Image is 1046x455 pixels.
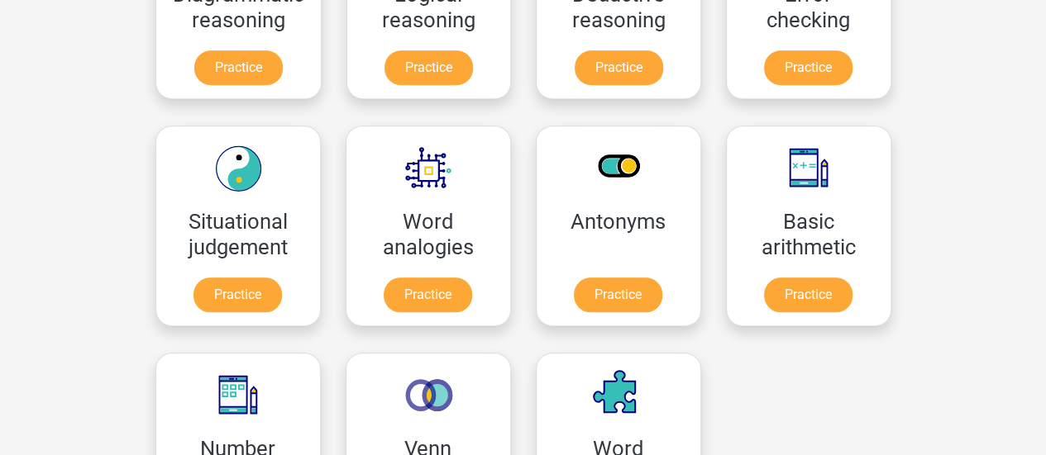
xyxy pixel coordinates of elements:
a: Practice [194,50,283,85]
a: Practice [764,277,853,312]
a: Practice [384,50,473,85]
a: Practice [575,50,663,85]
a: Practice [384,277,472,312]
a: Practice [193,277,282,312]
a: Practice [764,50,853,85]
a: Practice [574,277,662,312]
